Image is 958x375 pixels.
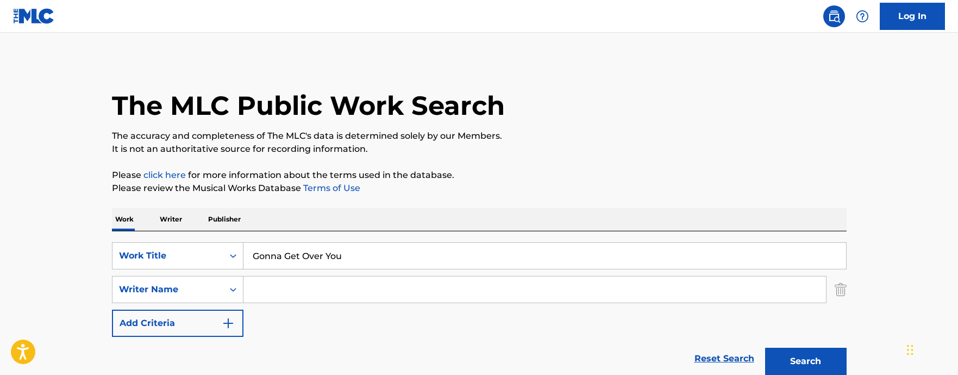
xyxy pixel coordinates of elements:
[112,169,847,182] p: Please for more information about the terms used in the database.
[689,347,760,371] a: Reset Search
[765,348,847,375] button: Search
[222,317,235,330] img: 9d2ae6d4665cec9f34b9.svg
[112,182,847,195] p: Please review the Musical Works Database
[856,10,869,23] img: help
[205,208,244,231] p: Publisher
[880,3,945,30] a: Log In
[119,283,217,296] div: Writer Name
[301,183,360,193] a: Terms of Use
[823,5,845,27] a: Public Search
[119,249,217,262] div: Work Title
[13,8,55,24] img: MLC Logo
[112,130,847,143] p: The accuracy and completeness of The MLC's data is determined solely by our Members.
[156,208,185,231] p: Writer
[828,10,841,23] img: search
[907,334,913,366] div: Drag
[835,276,847,303] img: Delete Criterion
[112,89,505,122] h1: The MLC Public Work Search
[904,323,958,375] iframe: Chat Widget
[851,5,873,27] div: Help
[112,208,137,231] p: Work
[112,143,847,156] p: It is not an authoritative source for recording information.
[112,310,243,337] button: Add Criteria
[143,170,186,180] a: click here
